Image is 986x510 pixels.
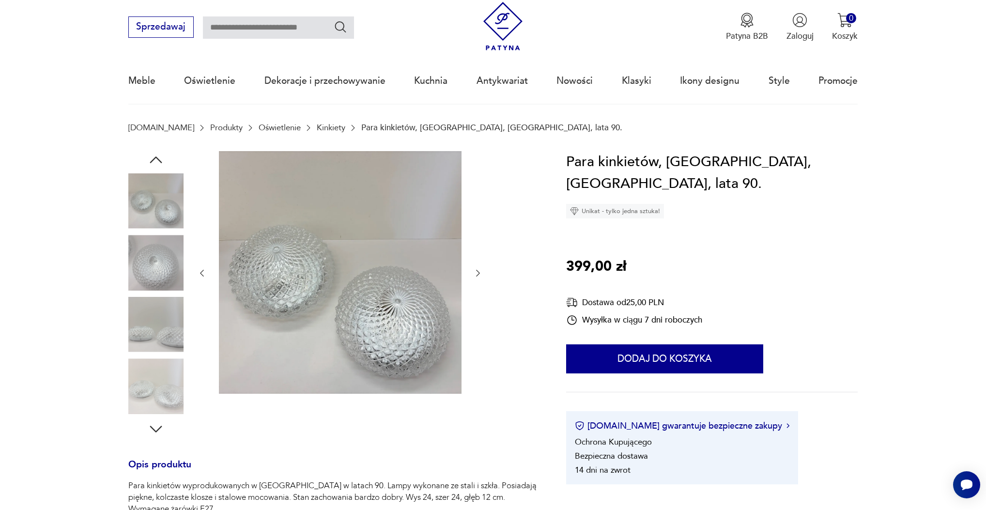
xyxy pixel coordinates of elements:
[680,59,739,103] a: Ikony designu
[259,123,301,132] a: Oświetlenie
[128,235,184,290] img: Zdjęcie produktu Para kinkietów, Massive, Belgia, lata 90.
[128,297,184,352] img: Zdjęcie produktu Para kinkietów, Massive, Belgia, lata 90.
[575,421,585,431] img: Ikona certyfikatu
[414,59,447,103] a: Kuchnia
[575,420,789,432] button: [DOMAIN_NAME] gwarantuje bezpieczne zakupy
[566,314,702,326] div: Wysyłka w ciągu 7 dni roboczych
[739,13,755,28] img: Ikona medalu
[570,207,579,216] img: Ikona diamentu
[566,204,664,218] div: Unikat - tylko jedna sztuka!
[317,123,345,132] a: Kinkiety
[726,13,768,42] button: Patyna B2B
[575,436,652,448] li: Ochrona Kupującego
[478,2,527,51] img: Patyna - sklep z meblami i dekoracjami vintage
[264,59,385,103] a: Dekoracje i przechowywanie
[792,13,807,28] img: Ikonka użytkownika
[575,464,631,476] li: 14 dni na zwrot
[184,59,235,103] a: Oświetlenie
[786,31,814,42] p: Zaloguj
[566,344,763,373] button: Dodaj do koszyka
[477,59,528,103] a: Antykwariat
[953,471,980,498] iframe: Smartsupp widget button
[832,13,858,42] button: 0Koszyk
[837,13,852,28] img: Ikona koszyka
[210,123,243,132] a: Produkty
[786,423,789,428] img: Ikona strzałki w prawo
[361,123,622,132] p: Para kinkietów, [GEOGRAPHIC_DATA], [GEOGRAPHIC_DATA], lata 90.
[566,296,578,309] img: Ikona dostawy
[128,461,538,480] h3: Opis produktu
[128,59,155,103] a: Meble
[832,31,858,42] p: Koszyk
[556,59,593,103] a: Nowości
[818,59,858,103] a: Promocje
[219,151,462,394] img: Zdjęcie produktu Para kinkietów, Massive, Belgia, lata 90.
[769,59,790,103] a: Style
[622,59,651,103] a: Klasyki
[566,151,858,195] h1: Para kinkietów, [GEOGRAPHIC_DATA], [GEOGRAPHIC_DATA], lata 90.
[566,256,626,278] p: 399,00 zł
[726,31,768,42] p: Patyna B2B
[334,20,348,34] button: Szukaj
[786,13,814,42] button: Zaloguj
[575,450,648,462] li: Bezpieczna dostawa
[726,13,768,42] a: Ikona medaluPatyna B2B
[846,13,856,23] div: 0
[128,173,184,229] img: Zdjęcie produktu Para kinkietów, Massive, Belgia, lata 90.
[566,296,702,309] div: Dostawa od 25,00 PLN
[128,24,194,31] a: Sprzedawaj
[128,358,184,414] img: Zdjęcie produktu Para kinkietów, Massive, Belgia, lata 90.
[128,16,194,38] button: Sprzedawaj
[128,123,194,132] a: [DOMAIN_NAME]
